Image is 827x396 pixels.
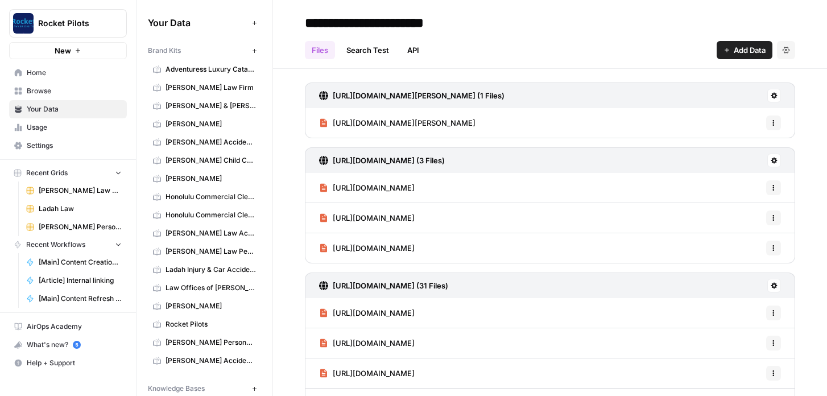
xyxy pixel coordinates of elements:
[717,41,772,59] button: Add Data
[319,173,415,203] a: [URL][DOMAIN_NAME]
[333,307,415,319] span: [URL][DOMAIN_NAME]
[333,280,448,291] h3: [URL][DOMAIN_NAME] (31 Files)
[166,246,256,257] span: [PERSON_NAME] Law Personal Injury & Car Accident Lawyer
[166,174,256,184] span: [PERSON_NAME]
[319,328,415,358] a: [URL][DOMAIN_NAME]
[148,170,261,188] a: [PERSON_NAME]
[319,233,415,263] a: [URL][DOMAIN_NAME]
[9,64,127,82] a: Home
[148,333,261,352] a: [PERSON_NAME] Personal Injury & Car Accident Lawyer
[148,151,261,170] a: [PERSON_NAME] Child Custody & Divorce Attorneys
[166,356,256,366] span: [PERSON_NAME] Accident Attorneys
[13,13,34,34] img: Rocket Pilots Logo
[166,228,256,238] span: [PERSON_NAME] Law Accident Attorneys
[166,82,256,93] span: [PERSON_NAME] Law Firm
[305,41,335,59] a: Files
[148,352,261,370] a: [PERSON_NAME] Accident Attorneys
[319,358,415,388] a: [URL][DOMAIN_NAME]
[166,265,256,275] span: Ladah Injury & Car Accident Lawyers [GEOGRAPHIC_DATA]
[166,210,256,220] span: Honolulu Commercial Cleaning
[333,90,505,101] h3: [URL][DOMAIN_NAME][PERSON_NAME] (1 Files)
[148,206,261,224] a: Honolulu Commercial Cleaning
[9,164,127,181] button: Recent Grids
[39,185,122,196] span: [PERSON_NAME] Law Firm
[333,182,415,193] span: [URL][DOMAIN_NAME]
[148,16,247,30] span: Your Data
[26,240,85,250] span: Recent Workflows
[166,155,256,166] span: [PERSON_NAME] Child Custody & Divorce Attorneys
[333,368,415,379] span: [URL][DOMAIN_NAME]
[9,236,127,253] button: Recent Workflows
[39,275,122,286] span: [Article] Internal linking
[148,383,205,394] span: Knowledge Bases
[166,101,256,111] span: [PERSON_NAME] & [PERSON_NAME] [US_STATE] Car Accident Lawyers
[39,204,122,214] span: Ladah Law
[166,64,256,75] span: Adventuress Luxury Catamaran
[9,336,127,354] button: What's new? 5
[400,41,426,59] a: API
[9,100,127,118] a: Your Data
[148,79,261,97] a: [PERSON_NAME] Law Firm
[333,212,415,224] span: [URL][DOMAIN_NAME]
[21,271,127,290] a: [Article] Internal linking
[166,137,256,147] span: [PERSON_NAME] Accident Attorneys
[166,192,256,202] span: Honolulu Commercial Cleaning
[27,86,122,96] span: Browse
[75,342,78,348] text: 5
[148,242,261,261] a: [PERSON_NAME] Law Personal Injury & Car Accident Lawyer
[9,317,127,336] a: AirOps Academy
[9,82,127,100] a: Browse
[55,45,71,56] span: New
[27,122,122,133] span: Usage
[340,41,396,59] a: Search Test
[319,83,505,108] a: [URL][DOMAIN_NAME][PERSON_NAME] (1 Files)
[21,290,127,308] a: [Main] Content Refresh Article
[38,18,107,29] span: Rocket Pilots
[319,273,448,298] a: [URL][DOMAIN_NAME] (31 Files)
[148,261,261,279] a: Ladah Injury & Car Accident Lawyers [GEOGRAPHIC_DATA]
[333,337,415,349] span: [URL][DOMAIN_NAME]
[21,200,127,218] a: Ladah Law
[39,257,122,267] span: [Main] Content Creation Brief
[333,242,415,254] span: [URL][DOMAIN_NAME]
[148,315,261,333] a: Rocket Pilots
[21,181,127,200] a: [PERSON_NAME] Law Firm
[9,354,127,372] button: Help + Support
[319,203,415,233] a: [URL][DOMAIN_NAME]
[10,336,126,353] div: What's new?
[21,218,127,236] a: [PERSON_NAME] Personal Injury & Car Accident Lawyers
[27,321,122,332] span: AirOps Academy
[148,115,261,133] a: [PERSON_NAME]
[148,297,261,315] a: [PERSON_NAME]
[333,155,445,166] h3: [URL][DOMAIN_NAME] (3 Files)
[148,279,261,297] a: Law Offices of [PERSON_NAME]
[148,46,181,56] span: Brand Kits
[734,44,766,56] span: Add Data
[27,104,122,114] span: Your Data
[166,337,256,348] span: [PERSON_NAME] Personal Injury & Car Accident Lawyer
[39,294,122,304] span: [Main] Content Refresh Article
[148,224,261,242] a: [PERSON_NAME] Law Accident Attorneys
[148,97,261,115] a: [PERSON_NAME] & [PERSON_NAME] [US_STATE] Car Accident Lawyers
[333,117,475,129] span: [URL][DOMAIN_NAME][PERSON_NAME]
[21,253,127,271] a: [Main] Content Creation Brief
[148,60,261,79] a: Adventuress Luxury Catamaran
[166,283,256,293] span: Law Offices of [PERSON_NAME]
[319,148,445,173] a: [URL][DOMAIN_NAME] (3 Files)
[166,119,256,129] span: [PERSON_NAME]
[148,188,261,206] a: Honolulu Commercial Cleaning
[9,137,127,155] a: Settings
[27,358,122,368] span: Help + Support
[27,68,122,78] span: Home
[73,341,81,349] a: 5
[319,298,415,328] a: [URL][DOMAIN_NAME]
[9,9,127,38] button: Workspace: Rocket Pilots
[148,133,261,151] a: [PERSON_NAME] Accident Attorneys
[9,118,127,137] a: Usage
[39,222,122,232] span: [PERSON_NAME] Personal Injury & Car Accident Lawyers
[166,319,256,329] span: Rocket Pilots
[26,168,68,178] span: Recent Grids
[9,42,127,59] button: New
[27,141,122,151] span: Settings
[319,108,475,138] a: [URL][DOMAIN_NAME][PERSON_NAME]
